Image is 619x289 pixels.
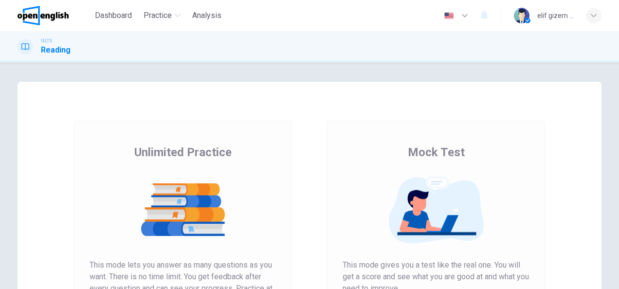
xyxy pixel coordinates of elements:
span: Practice [144,10,172,21]
span: Unlimited Practice [134,144,232,160]
span: Dashboard [95,10,132,21]
button: Dashboard [91,7,136,24]
a: OpenEnglish logo [18,6,91,25]
img: OpenEnglish logo [18,6,69,25]
span: IELTS [41,37,52,44]
span: Analysis [192,10,221,21]
img: Profile picture [514,8,529,23]
button: Practice [140,7,184,24]
span: Mock Test [408,144,465,160]
h1: Reading [41,44,71,56]
button: Analysis [188,7,225,24]
div: elif gizem u. [537,10,574,21]
img: en [443,12,455,19]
